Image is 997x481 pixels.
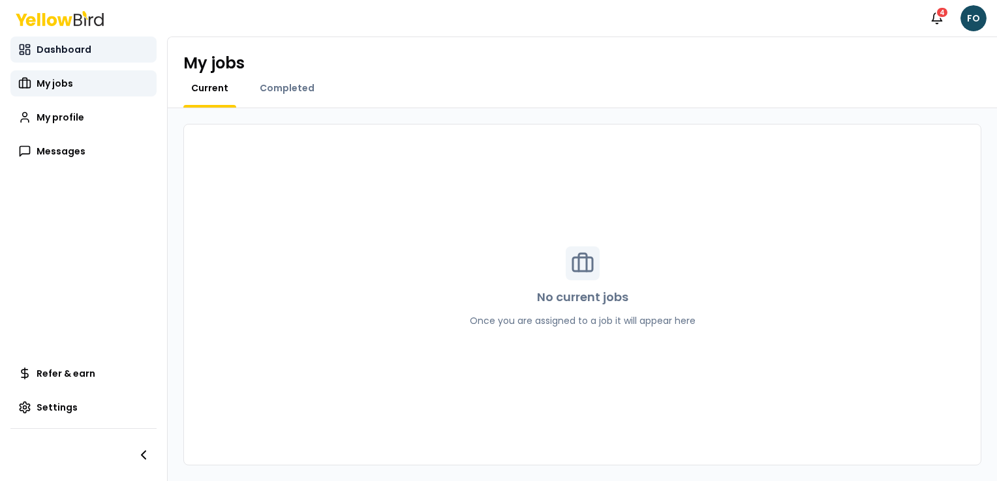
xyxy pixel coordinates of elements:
span: Refer & earn [37,367,95,380]
span: Completed [260,81,314,95]
span: Settings [37,401,78,414]
a: My profile [10,104,157,130]
p: No current jobs [537,288,628,306]
div: 4 [936,7,949,18]
span: Dashboard [37,43,91,56]
span: My jobs [37,77,73,90]
span: Messages [37,145,85,158]
span: FO [960,5,987,31]
a: Settings [10,394,157,420]
a: Refer & earn [10,360,157,386]
a: Messages [10,138,157,164]
a: Dashboard [10,36,157,63]
a: Completed [252,81,322,95]
h1: My jobs [183,53,245,74]
span: Current [191,81,228,95]
p: Once you are assigned to a job it will appear here [470,314,696,327]
a: Current [183,81,236,95]
button: 4 [924,5,950,31]
span: My profile [37,111,84,124]
a: My jobs [10,70,157,96]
